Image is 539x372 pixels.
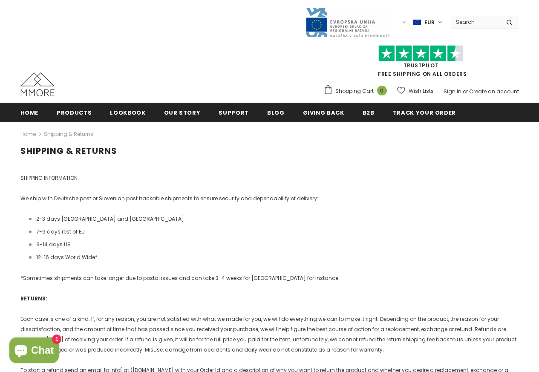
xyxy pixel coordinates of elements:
[29,252,519,262] li: 12-16 days World Wide*
[305,18,390,26] a: Javni Razpis
[323,85,391,98] a: Shopping Cart 0
[20,109,39,117] span: Home
[57,109,92,117] span: Products
[20,129,36,139] a: Home
[20,193,519,204] p: We ship with Deutsche post or Slovenian post trackable shipments to ensure security and dependabi...
[335,87,374,95] span: Shopping Cart
[393,103,456,122] a: Track your order
[7,337,61,365] inbox-online-store-chat: Shopify online store chat
[469,88,519,95] a: Create an account
[219,109,249,117] span: support
[44,129,93,139] span: Shipping & Returns
[323,49,519,78] span: FREE SHIPPING ON ALL ORDERS
[303,109,344,117] span: Giving back
[20,145,117,157] span: Shipping & Returns
[444,88,461,95] a: Sign In
[305,7,390,38] img: Javni Razpis
[110,109,145,117] span: Lookbook
[397,84,434,98] a: Wish Lists
[393,109,456,117] span: Track your order
[463,88,468,95] span: or
[424,18,435,27] span: EUR
[29,227,519,237] li: 7-9 days rest of EU
[20,103,39,122] a: Home
[20,314,519,355] p: Each case is one of a kind. If, for any reason, you are not satisfied with what we made for you, ...
[20,173,519,183] p: SHIPPING INFORMATION:
[29,214,519,224] li: 2-3 days [GEOGRAPHIC_DATA] and [GEOGRAPHIC_DATA]
[57,103,92,122] a: Products
[267,109,285,117] span: Blog
[20,72,55,96] img: MMORE Cases
[451,16,500,28] input: Search Site
[20,273,519,283] p: *Sometimes shipments can take longer due to postal issues and can take 3-4 weeks for [GEOGRAPHIC_...
[378,45,464,62] img: Trust Pilot Stars
[219,103,249,122] a: support
[363,109,375,117] span: B2B
[363,103,375,122] a: B2B
[20,295,47,302] strong: RETURNS:
[164,103,201,122] a: Our Story
[404,62,439,69] a: Trustpilot
[110,103,145,122] a: Lookbook
[409,87,434,95] span: Wish Lists
[267,103,285,122] a: Blog
[29,239,519,250] li: 9-14 days US
[164,109,201,117] span: Our Story
[303,103,344,122] a: Giving back
[377,86,387,95] span: 0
